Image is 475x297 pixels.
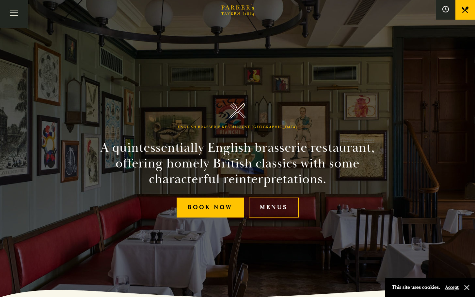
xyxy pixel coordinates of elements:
a: Menus [249,198,299,218]
h1: English Brasserie Restaurant [GEOGRAPHIC_DATA] [178,125,298,130]
button: Close and accept [464,284,470,291]
button: Accept [445,284,459,290]
img: Parker's Tavern Brasserie Cambridge [230,102,245,118]
a: Book Now [177,198,244,218]
h2: A quintessentially English brasserie restaurant, offering homely British classics with some chara... [89,140,387,187]
p: This site uses cookies. [392,283,440,292]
